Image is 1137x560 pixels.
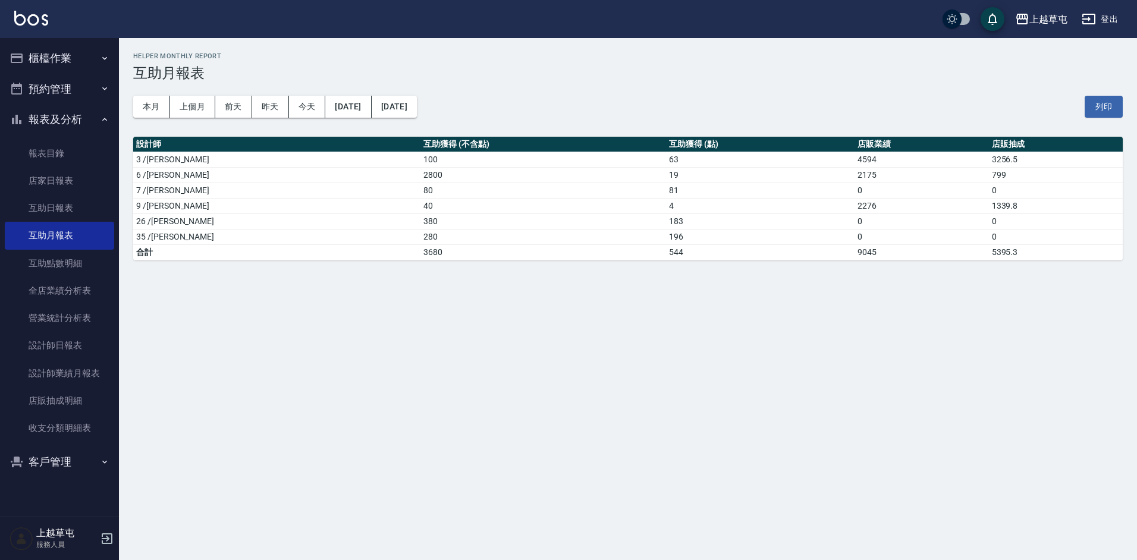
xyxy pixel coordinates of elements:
td: 26 /[PERSON_NAME] [133,213,420,229]
td: 799 [989,167,1123,183]
td: 0 [989,183,1123,198]
a: 店販抽成明細 [5,387,114,414]
td: 35 /[PERSON_NAME] [133,229,420,244]
a: 報表目錄 [5,140,114,167]
button: 上越草屯 [1010,7,1072,32]
td: 6 /[PERSON_NAME] [133,167,420,183]
button: 客戶管理 [5,446,114,477]
td: 3680 [420,244,666,260]
button: 昨天 [252,96,289,118]
td: 0 [855,229,988,244]
button: 列印 [1085,96,1123,118]
th: 互助獲得 (點) [666,137,855,152]
td: 9 /[PERSON_NAME] [133,198,420,213]
button: save [981,7,1004,31]
button: [DATE] [325,96,371,118]
h5: 上越草屯 [36,527,97,539]
h3: 互助月報表 [133,65,1123,81]
p: 服務人員 [36,539,97,550]
td: 2175 [855,167,988,183]
h2: Helper Monthly Report [133,52,1123,60]
td: 0 [855,183,988,198]
td: 40 [420,198,666,213]
td: 80 [420,183,666,198]
a: 互助點數明細 [5,250,114,277]
button: 今天 [289,96,326,118]
img: Person [10,527,33,550]
a: 互助月報表 [5,222,114,249]
th: 互助獲得 (不含點) [420,137,666,152]
td: 280 [420,229,666,244]
td: 196 [666,229,855,244]
td: 100 [420,152,666,167]
td: 0 [855,213,988,229]
a: 店家日報表 [5,167,114,194]
button: [DATE] [372,96,417,118]
td: 2276 [855,198,988,213]
button: 預約管理 [5,74,114,105]
th: 設計師 [133,137,420,152]
td: 1339.8 [989,198,1123,213]
img: Logo [14,11,48,26]
a: 設計師日報表 [5,332,114,359]
td: 63 [666,152,855,167]
th: 店販抽成 [989,137,1123,152]
td: 4 [666,198,855,213]
div: 上越草屯 [1029,12,1067,27]
button: 櫃檯作業 [5,43,114,74]
td: 2800 [420,167,666,183]
table: a dense table [133,137,1123,260]
a: 互助日報表 [5,194,114,222]
th: 店販業績 [855,137,988,152]
button: 上個月 [170,96,215,118]
td: 183 [666,213,855,229]
a: 全店業績分析表 [5,277,114,304]
button: 登出 [1077,8,1123,30]
td: 544 [666,244,855,260]
button: 前天 [215,96,252,118]
td: 0 [989,213,1123,229]
td: 380 [420,213,666,229]
a: 營業統計分析表 [5,304,114,332]
td: 4594 [855,152,988,167]
td: 19 [666,167,855,183]
td: 81 [666,183,855,198]
td: 5395.3 [989,244,1123,260]
td: 9045 [855,244,988,260]
td: 3 /[PERSON_NAME] [133,152,420,167]
td: 3256.5 [989,152,1123,167]
a: 設計師業績月報表 [5,360,114,387]
a: 收支分類明細表 [5,414,114,442]
td: 0 [989,229,1123,244]
td: 7 /[PERSON_NAME] [133,183,420,198]
button: 報表及分析 [5,104,114,135]
td: 合計 [133,244,420,260]
button: 本月 [133,96,170,118]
